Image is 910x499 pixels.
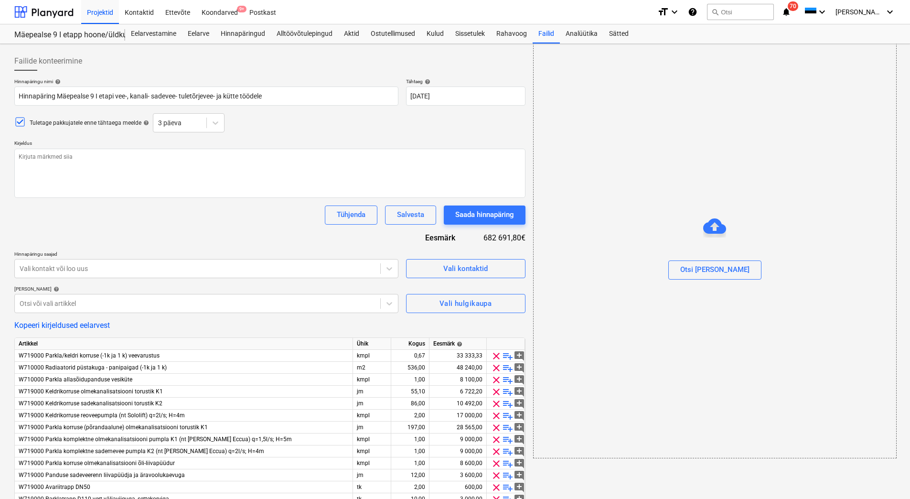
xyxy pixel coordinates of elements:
i: keyboard_arrow_down [669,6,680,18]
div: kmpl [353,410,391,422]
span: 9+ [237,6,246,12]
div: kmpl [353,457,391,469]
p: Hinnapäringu saajad [14,251,398,259]
div: Saada hinnapäring [455,208,514,221]
div: 2,00 [395,481,425,493]
span: add_comment [514,362,525,374]
div: jm [353,386,391,398]
div: kmpl [353,350,391,362]
div: Eesmärk [433,338,482,350]
div: Vali hulgikaupa [439,297,492,310]
div: 0,67 [395,350,425,362]
span: W719000 Parkla komplektne olmekanalisatsiooni pumpla K1 (nt Walter Eccua) q=1,5l/s; H=5m [19,436,292,443]
span: add_comment [514,374,525,386]
span: [PERSON_NAME] [835,8,883,16]
span: add_comment [514,386,525,398]
span: W719000 Avariitrapp DN50 [19,484,90,490]
div: 10 492,00 [433,398,482,410]
div: 2,00 [395,410,425,422]
div: [PERSON_NAME] [14,286,398,292]
div: 600,00 [433,481,482,493]
button: Vali hulgikaupa [406,294,525,313]
span: playlist_add [502,470,514,481]
div: kmpl [353,374,391,386]
span: W710000 Radiaatorid püstakuga - panipaigad (-1k ja 1 k) [19,364,167,371]
div: Salvesta [397,208,424,221]
div: Aktid [338,24,365,43]
span: clear [491,410,502,422]
span: clear [491,434,502,445]
span: W719000 Keldrikorruse sadekanalisatsiooni torustik K2 [19,400,162,407]
a: Hinnapäringud [215,24,271,43]
div: tk [353,481,391,493]
p: Kirjeldus [14,140,525,148]
span: help [52,286,59,292]
span: playlist_add [502,458,514,469]
span: help [53,79,61,85]
div: Chat Widget [862,453,910,499]
div: Rahavoog [491,24,533,43]
span: clear [491,350,502,362]
span: clear [491,374,502,386]
span: 70 [788,1,798,11]
button: Salvesta [385,206,436,225]
a: Failid [533,24,560,43]
span: W719000 Panduse sadeveerenn liivapüüdja ja äravoolukaevuga [19,472,185,478]
div: Tähtaeg [406,78,525,85]
div: Eelarvestamine [125,24,182,43]
a: Sätted [603,24,634,43]
div: 1,00 [395,445,425,457]
span: add_comment [514,434,525,445]
button: Otsi [707,4,774,20]
span: clear [491,422,502,434]
span: add_comment [514,350,525,362]
span: playlist_add [502,482,514,493]
span: playlist_add [502,350,514,362]
a: Analüütika [560,24,603,43]
div: Otsi [PERSON_NAME] [680,263,749,276]
div: 9 000,00 [433,445,482,457]
div: 6 722,20 [433,386,482,398]
input: Dokumendi nimi [14,87,398,106]
span: W719000 Parkla korruse (põrandaalune) olmekanalisatsiooni torustik K1 [19,424,208,431]
span: add_comment [514,422,525,434]
div: 9 000,00 [433,434,482,445]
span: clear [491,446,502,457]
a: Kulud [421,24,450,43]
div: Tühjenda [337,208,365,221]
div: 86,00 [395,398,425,410]
span: add_comment [514,398,525,410]
div: 12,00 [395,469,425,481]
span: clear [491,386,502,398]
button: Saada hinnapäring [444,206,525,225]
div: 8 100,00 [433,374,482,386]
div: 17 000,00 [433,410,482,422]
span: help [455,341,462,347]
span: W719000 Keldrikorruse reoveepumpla (nt Sololift) q=2l/s; H=4m [19,412,185,419]
div: Sissetulek [450,24,491,43]
div: 682 691,80€ [471,232,525,243]
span: W719000 Parkla/keldri korruse (-1k ja 1 k) veevarustus [19,352,160,359]
span: add_comment [514,458,525,469]
div: Mäepealse 9 I etapp hoone/üldkulud//maatööd (2101988//2101671) [14,30,114,40]
div: kmpl [353,445,391,457]
button: Tühjenda [325,206,377,225]
div: 48 240,00 [433,362,482,374]
a: Ostutellimused [365,24,421,43]
button: Kopeeri kirjeldused eelarvest [14,321,110,330]
button: Vali kontaktid [406,259,525,278]
span: playlist_add [502,434,514,445]
div: m2 [353,362,391,374]
span: clear [491,362,502,374]
span: playlist_add [502,398,514,410]
div: kmpl [353,434,391,445]
div: 1,00 [395,434,425,445]
span: W719000 Parkla komplektne sademevee pumpla K2 (nt Walter Eccua) q=2l/s; H=4m [19,448,264,455]
span: playlist_add [502,410,514,422]
div: Hinnapäringu nimi [14,78,398,85]
div: 8 600,00 [433,457,482,469]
